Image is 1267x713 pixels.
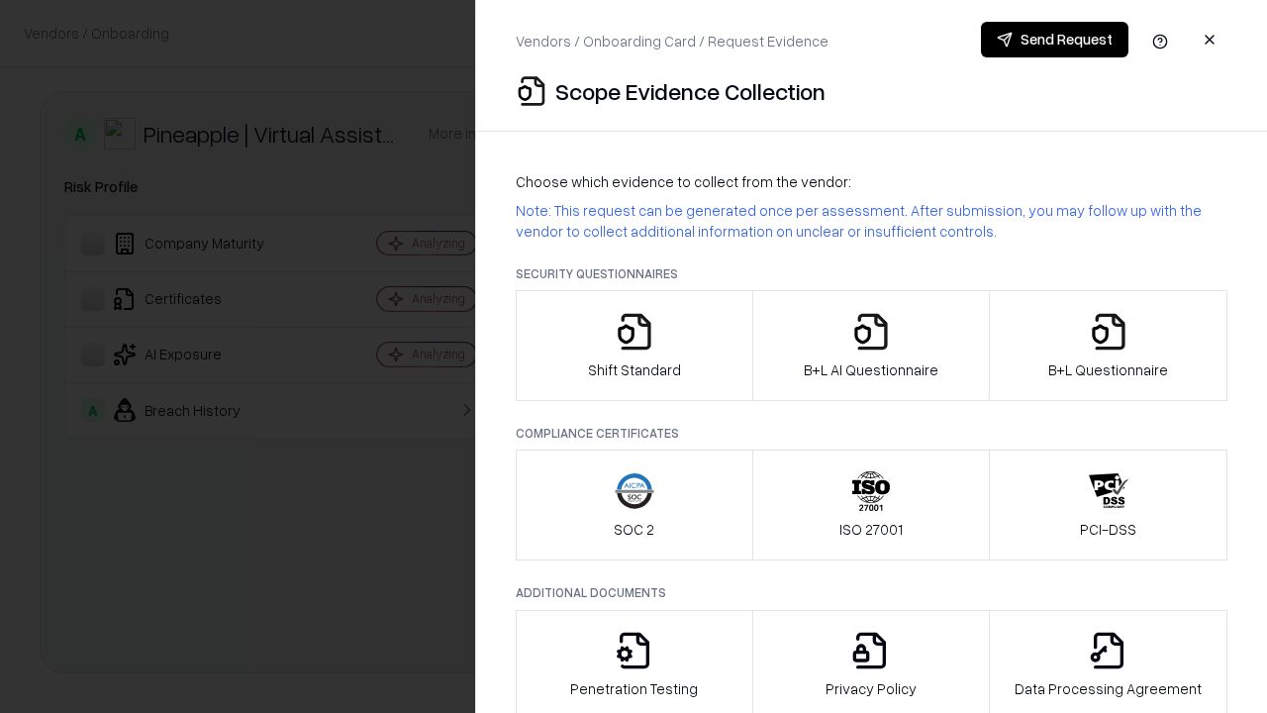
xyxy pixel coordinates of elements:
p: Privacy Policy [826,678,917,699]
p: Additional Documents [516,584,1227,601]
p: B+L Questionnaire [1048,359,1168,380]
button: ISO 27001 [752,450,991,560]
p: Shift Standard [588,359,681,380]
p: Penetration Testing [570,678,698,699]
p: Vendors / Onboarding Card / Request Evidence [516,31,828,51]
p: Compliance Certificates [516,425,1227,442]
p: Security Questionnaires [516,265,1227,282]
button: Shift Standard [516,290,753,401]
button: Send Request [981,22,1128,57]
p: Note: This request can be generated once per assessment. After submission, you may follow up with... [516,200,1227,242]
button: PCI-DSS [989,450,1227,560]
p: SOC 2 [614,519,654,540]
button: B+L AI Questionnaire [752,290,991,401]
p: Scope Evidence Collection [555,75,826,107]
p: Data Processing Agreement [1015,678,1202,699]
p: Choose which evidence to collect from the vendor: [516,171,1227,192]
p: B+L AI Questionnaire [804,359,938,380]
button: SOC 2 [516,450,753,560]
p: PCI-DSS [1080,519,1136,540]
p: ISO 27001 [839,519,903,540]
button: B+L Questionnaire [989,290,1227,401]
